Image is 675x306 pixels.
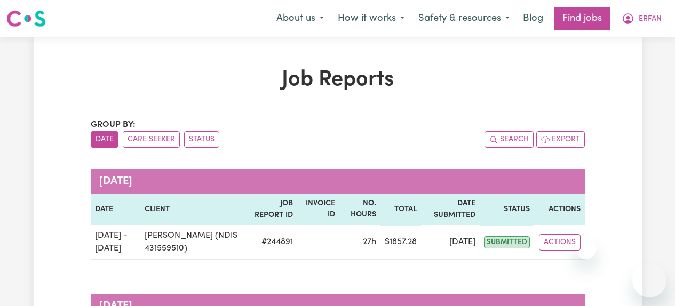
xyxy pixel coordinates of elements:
button: sort invoices by care seeker [123,131,180,148]
button: How it works [331,7,411,30]
th: Client [140,194,248,225]
td: [PERSON_NAME] (NDIS 431559510) [140,225,248,260]
th: Date Submitted [421,194,480,225]
th: Invoice ID [297,194,339,225]
img: Careseekers logo [6,9,46,28]
a: Blog [517,7,550,30]
button: Actions [539,234,581,251]
button: About us [269,7,331,30]
td: $ 1857.28 [380,225,421,260]
caption: [DATE] [91,169,585,194]
th: Actions [534,194,584,225]
button: Safety & resources [411,7,517,30]
span: submitted [484,236,530,248]
th: No. Hours [339,194,380,225]
td: [DATE] - [DATE] [91,225,141,260]
th: Total [380,194,421,225]
th: Job Report ID [248,194,297,225]
button: Export [536,131,585,148]
button: Search [485,131,534,148]
span: 27 hours [363,238,376,246]
button: sort invoices by paid status [184,131,219,148]
span: Group by: [91,120,136,129]
a: Careseekers logo [6,6,46,31]
th: Status [480,194,534,225]
iframe: Button to launch messaging window [632,263,666,297]
span: ERFAN [639,13,662,25]
h1: Job Reports [91,67,585,93]
iframe: Close message [575,238,597,259]
td: [DATE] [421,225,480,260]
td: # 244891 [248,225,297,260]
button: sort invoices by date [91,131,118,148]
button: My Account [615,7,669,30]
th: Date [91,194,141,225]
a: Find jobs [554,7,610,30]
